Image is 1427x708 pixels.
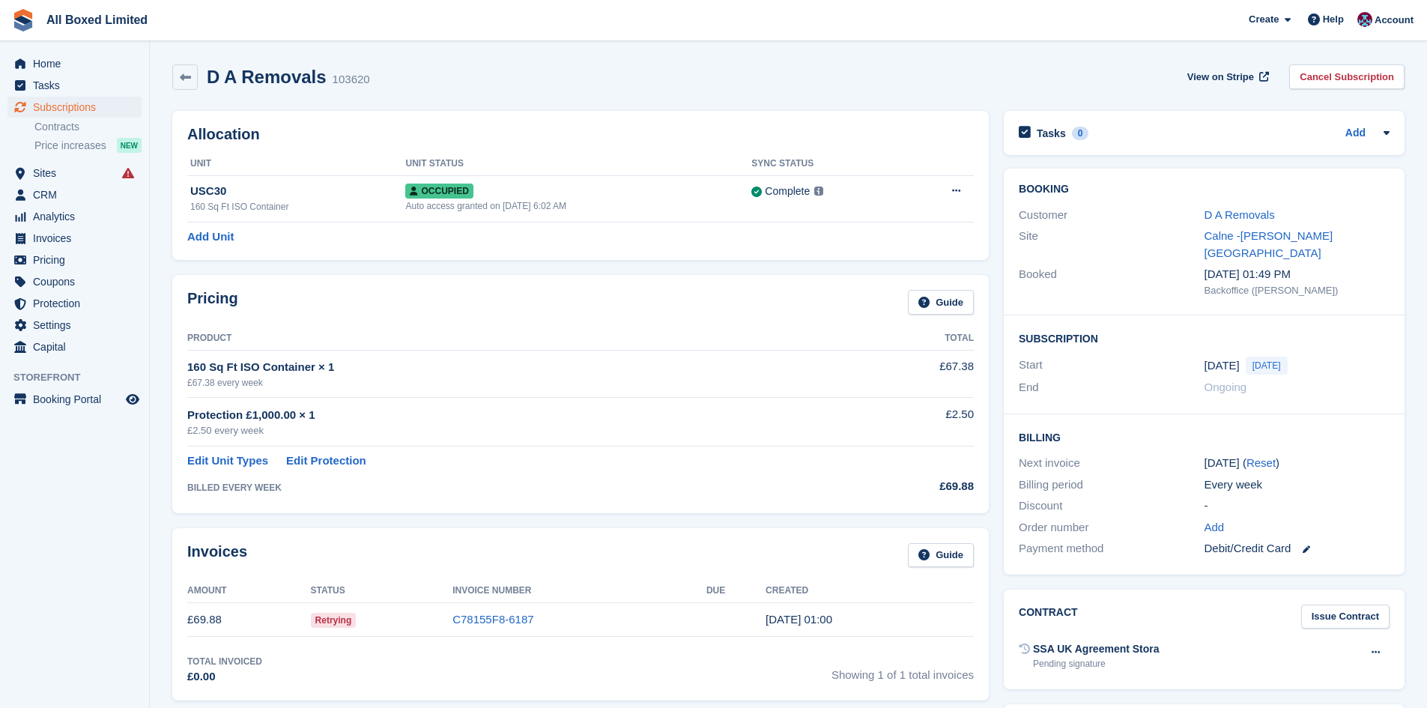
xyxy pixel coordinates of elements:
img: Eliza Goss [1357,12,1372,27]
div: Site [1019,228,1204,261]
time: 2025-08-28 00:00:47 UTC [766,613,832,626]
a: Contracts [34,120,142,134]
span: Ongoing [1205,381,1247,393]
a: menu [7,315,142,336]
div: End [1019,379,1204,396]
td: £67.38 [847,350,974,397]
div: Protection £1,000.00 × 1 [187,407,847,424]
div: - [1205,497,1390,515]
div: £67.38 every week [187,376,847,390]
a: menu [7,389,142,410]
h2: Invoices [187,543,247,568]
div: Payment method [1019,540,1204,557]
span: Subscriptions [33,97,123,118]
span: Analytics [33,206,123,227]
h2: Booking [1019,184,1390,196]
div: 160 Sq Ft ISO Container × 1 [187,359,847,376]
a: Cancel Subscription [1289,64,1405,89]
div: Backoffice ([PERSON_NAME]) [1205,283,1390,298]
a: Issue Contract [1301,605,1390,629]
div: Customer [1019,207,1204,224]
div: USC30 [190,183,405,200]
span: Retrying [311,613,357,628]
div: Next invoice [1019,455,1204,472]
a: menu [7,206,142,227]
div: BILLED EVERY WEEK [187,481,847,494]
span: Pricing [33,249,123,270]
i: Smart entry sync failures have occurred [122,167,134,179]
span: View on Stripe [1187,70,1254,85]
a: Calne -[PERSON_NAME][GEOGRAPHIC_DATA] [1205,229,1333,259]
a: C78155F8-6187 [452,613,533,626]
th: Unit Status [405,152,751,176]
th: Created [766,579,974,603]
div: Discount [1019,497,1204,515]
a: menu [7,97,142,118]
span: Capital [33,336,123,357]
div: Order number [1019,519,1204,536]
h2: Subscription [1019,330,1390,345]
span: Create [1249,12,1279,27]
span: [DATE] [1246,357,1288,375]
span: Protection [33,293,123,314]
a: menu [7,163,142,184]
div: NEW [117,138,142,153]
a: Price increases NEW [34,137,142,154]
img: stora-icon-8386f47178a22dfd0bd8f6a31ec36ba5ce8667c1dd55bd0f319d3a0aa187defe.svg [12,9,34,31]
div: £2.50 every week [187,423,847,438]
span: Occupied [405,184,473,199]
time: 2025-08-28 00:00:00 UTC [1205,357,1240,375]
a: menu [7,75,142,96]
div: [DATE] ( ) [1205,455,1390,472]
a: Guide [908,543,974,568]
span: Home [33,53,123,74]
a: menu [7,228,142,249]
div: Debit/Credit Card [1205,540,1390,557]
div: Billing period [1019,476,1204,494]
div: Auto access granted on [DATE] 6:02 AM [405,199,751,213]
div: Every week [1205,476,1390,494]
h2: Tasks [1037,127,1066,140]
th: Due [706,579,766,603]
a: Edit Protection [286,453,366,470]
div: Start [1019,357,1204,375]
span: CRM [33,184,123,205]
a: View on Stripe [1181,64,1272,89]
span: Settings [33,315,123,336]
a: Reset [1246,456,1276,469]
div: 0 [1072,127,1089,140]
h2: D A Removals [207,67,327,87]
th: Product [187,327,847,351]
div: Complete [765,184,810,199]
td: £69.88 [187,603,311,637]
a: menu [7,249,142,270]
a: menu [7,184,142,205]
div: SSA UK Agreement Stora [1033,641,1160,657]
span: Price increases [34,139,106,153]
h2: Contract [1019,605,1078,629]
span: Help [1323,12,1344,27]
div: Pending signature [1033,657,1160,671]
a: menu [7,53,142,74]
div: 103620 [333,71,370,88]
a: Add Unit [187,229,234,246]
a: All Boxed Limited [40,7,154,32]
th: Status [311,579,453,603]
h2: Allocation [187,126,974,143]
span: Account [1375,13,1414,28]
a: Add [1205,519,1225,536]
th: Total [847,327,974,351]
div: [DATE] 01:49 PM [1205,266,1390,283]
a: menu [7,271,142,292]
a: Guide [908,290,974,315]
div: 160 Sq Ft ISO Container [190,200,405,214]
span: Booking Portal [33,389,123,410]
span: Showing 1 of 1 total invoices [831,655,974,686]
span: Coupons [33,271,123,292]
div: Booked [1019,266,1204,297]
th: Invoice Number [452,579,706,603]
span: Sites [33,163,123,184]
a: Preview store [124,390,142,408]
div: £69.88 [847,478,974,495]
h2: Pricing [187,290,238,315]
